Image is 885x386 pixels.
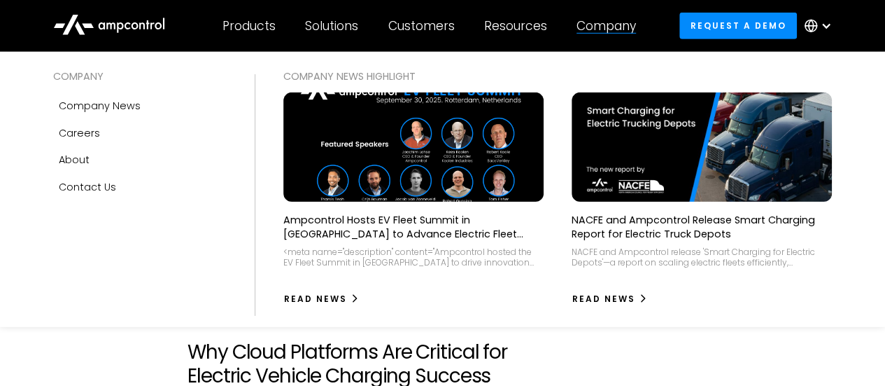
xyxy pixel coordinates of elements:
[388,18,455,34] div: Customers
[572,213,832,241] p: NACFE and Ampcontrol Release Smart Charging Report for Electric Truck Depots
[283,247,544,268] div: <meta name="description" content="Ampcontrol hosted the EV Fleet Summit in [GEOGRAPHIC_DATA] to d...
[284,293,347,305] div: Read News
[283,213,544,241] p: Ampcontrol Hosts EV Fleet Summit in [GEOGRAPHIC_DATA] to Advance Electric Fleet Management in [GE...
[484,18,547,34] div: Resources
[222,18,276,34] div: Products
[679,13,797,39] a: Request a demo
[53,120,227,146] a: Careers
[283,288,360,310] a: Read News
[53,146,227,173] a: About
[576,18,636,34] div: Company
[59,125,100,141] div: Careers
[572,293,635,305] div: Read News
[59,179,116,195] div: Contact Us
[59,98,141,113] div: Company news
[572,247,832,268] div: NACFE and Ampcontrol release 'Smart Charging for Electric Depots'—a report on scaling electric fl...
[283,69,832,84] div: COMPANY NEWS Highlight
[53,69,227,84] div: COMPANY
[59,152,90,167] div: About
[53,174,227,200] a: Contact Us
[305,18,358,34] div: Solutions
[53,92,227,119] a: Company news
[572,288,648,310] a: Read News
